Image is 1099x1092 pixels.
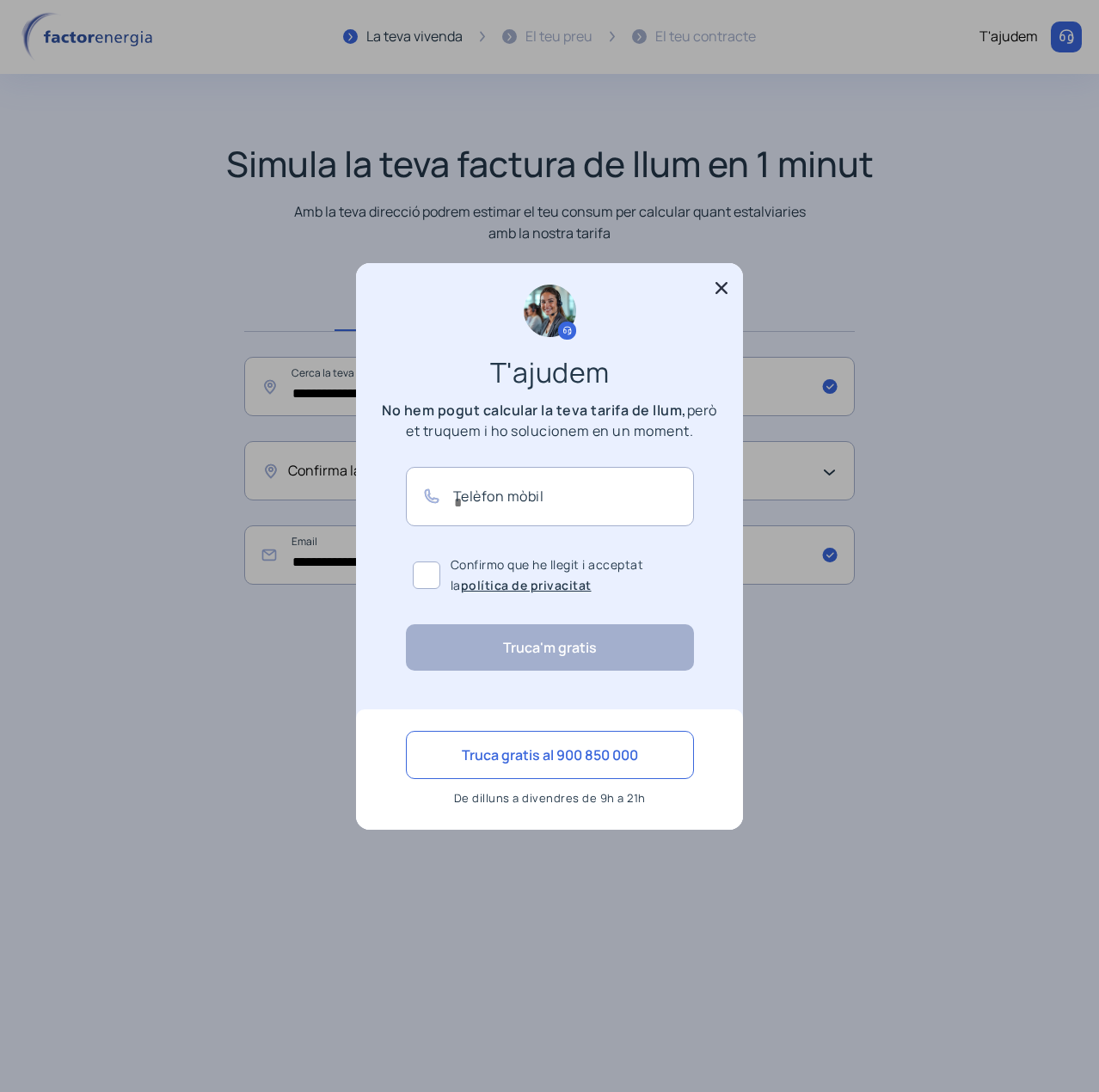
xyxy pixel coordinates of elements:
p: De dilluns a divendres de 9h a 21h [406,788,694,808]
span: Confirmo que he llegit i acceptat la [451,555,687,596]
h3: T'ajudem [395,362,704,383]
button: Truca gratis al 900 850 000 [406,731,694,779]
p: però et truquem i ho solucionem en un moment. [378,400,721,441]
a: política de privacitat [461,577,592,593]
b: No hem pogut calcular la teva tarifa de llum, [382,401,687,420]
